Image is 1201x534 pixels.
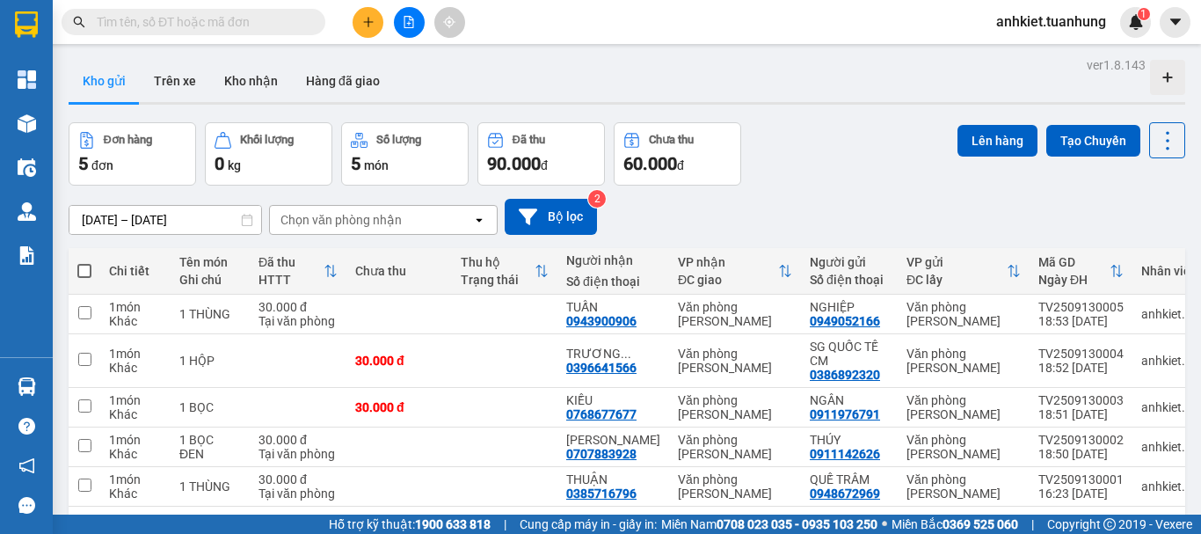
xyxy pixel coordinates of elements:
[1138,8,1150,20] sup: 1
[376,134,421,146] div: Số lượng
[810,433,889,447] div: THÚY
[566,300,660,314] div: TUẤN
[179,307,241,321] div: 1 THÙNG
[678,393,792,421] div: Văn phòng [PERSON_NAME]
[1038,407,1124,421] div: 18:51 [DATE]
[179,273,241,287] div: Ghi chú
[1031,515,1034,534] span: |
[505,199,597,235] button: Bộ lọc
[109,486,162,501] div: Khác
[452,248,557,295] th: Toggle SortBy
[78,153,88,174] span: 5
[228,158,241,172] span: kg
[18,202,36,221] img: warehouse-icon
[109,447,162,461] div: Khác
[717,517,877,531] strong: 0708 023 035 - 0935 103 250
[678,347,792,375] div: Văn phòng [PERSON_NAME]
[1038,472,1124,486] div: TV2509130001
[461,273,535,287] div: Trạng thái
[566,407,637,421] div: 0768677677
[661,515,877,534] span: Miền Nam
[179,400,241,414] div: 1 BỌC
[179,354,241,368] div: 1 HỘP
[1038,300,1124,314] div: TV2509130005
[1038,347,1124,361] div: TV2509130004
[109,407,162,421] div: Khác
[566,472,660,486] div: THUẬN
[677,158,684,172] span: đ
[906,255,1007,269] div: VP gửi
[1168,14,1183,30] span: caret-down
[258,447,338,461] div: Tại văn phòng
[649,134,694,146] div: Chưa thu
[210,60,292,102] button: Kho nhận
[362,16,375,28] span: plus
[109,361,162,375] div: Khác
[810,447,880,461] div: 0911142626
[957,125,1037,157] button: Lên hàng
[258,300,338,314] div: 30.000 đ
[258,486,338,501] div: Tại văn phòng
[18,497,35,514] span: message
[520,515,657,534] span: Cung cấp máy in - giấy in:
[258,472,338,486] div: 30.000 đ
[566,347,660,361] div: TRƯƠNG MINH LAB
[678,255,778,269] div: VP nhận
[906,273,1007,287] div: ĐC lấy
[351,153,360,174] span: 5
[1038,486,1124,501] div: 16:23 [DATE]
[258,255,324,269] div: Đã thu
[906,393,1021,421] div: Văn phòng [PERSON_NAME]
[810,273,889,287] div: Số điện thoại
[678,273,778,287] div: ĐC giao
[250,248,346,295] th: Toggle SortBy
[258,273,324,287] div: HTTT
[669,248,801,295] th: Toggle SortBy
[621,347,631,361] span: ...
[504,515,506,534] span: |
[566,433,660,447] div: QUÁCH NGHI
[810,300,889,314] div: NGHIỆP
[1150,60,1185,95] div: Tạo kho hàng mới
[623,153,677,174] span: 60.000
[109,347,162,361] div: 1 món
[810,472,889,486] div: QUẾ TRÂM
[614,122,741,186] button: Chưa thu60.000đ
[18,377,36,396] img: warehouse-icon
[810,393,889,407] div: NGÂN
[566,393,660,407] div: KIỀU
[810,368,880,382] div: 0386892320
[69,206,261,234] input: Select a date range.
[69,60,140,102] button: Kho gửi
[1103,518,1116,530] span: copyright
[258,433,338,447] div: 30.000 đ
[678,472,792,501] div: Văn phòng [PERSON_NAME]
[898,248,1030,295] th: Toggle SortBy
[69,122,196,186] button: Đơn hàng5đơn
[109,472,162,486] div: 1 món
[1087,55,1146,75] div: ver 1.8.143
[487,153,541,174] span: 90.000
[109,264,162,278] div: Chi tiết
[472,213,486,227] svg: open
[1038,361,1124,375] div: 18:52 [DATE]
[280,211,402,229] div: Chọn văn phòng nhận
[109,314,162,328] div: Khác
[1038,433,1124,447] div: TV2509130002
[1160,7,1190,38] button: caret-down
[1038,447,1124,461] div: 18:50 [DATE]
[394,7,425,38] button: file-add
[258,314,338,328] div: Tại văn phòng
[109,393,162,407] div: 1 món
[341,122,469,186] button: Số lượng5món
[434,7,465,38] button: aim
[810,407,880,421] div: 0911976791
[329,515,491,534] span: Hỗ trợ kỹ thuật:
[1038,393,1124,407] div: TV2509130003
[982,11,1120,33] span: anhkiet.tuanhung
[18,158,36,177] img: warehouse-icon
[1046,125,1140,157] button: Tạo Chuyến
[1038,255,1110,269] div: Mã GD
[18,70,36,89] img: dashboard-icon
[109,433,162,447] div: 1 món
